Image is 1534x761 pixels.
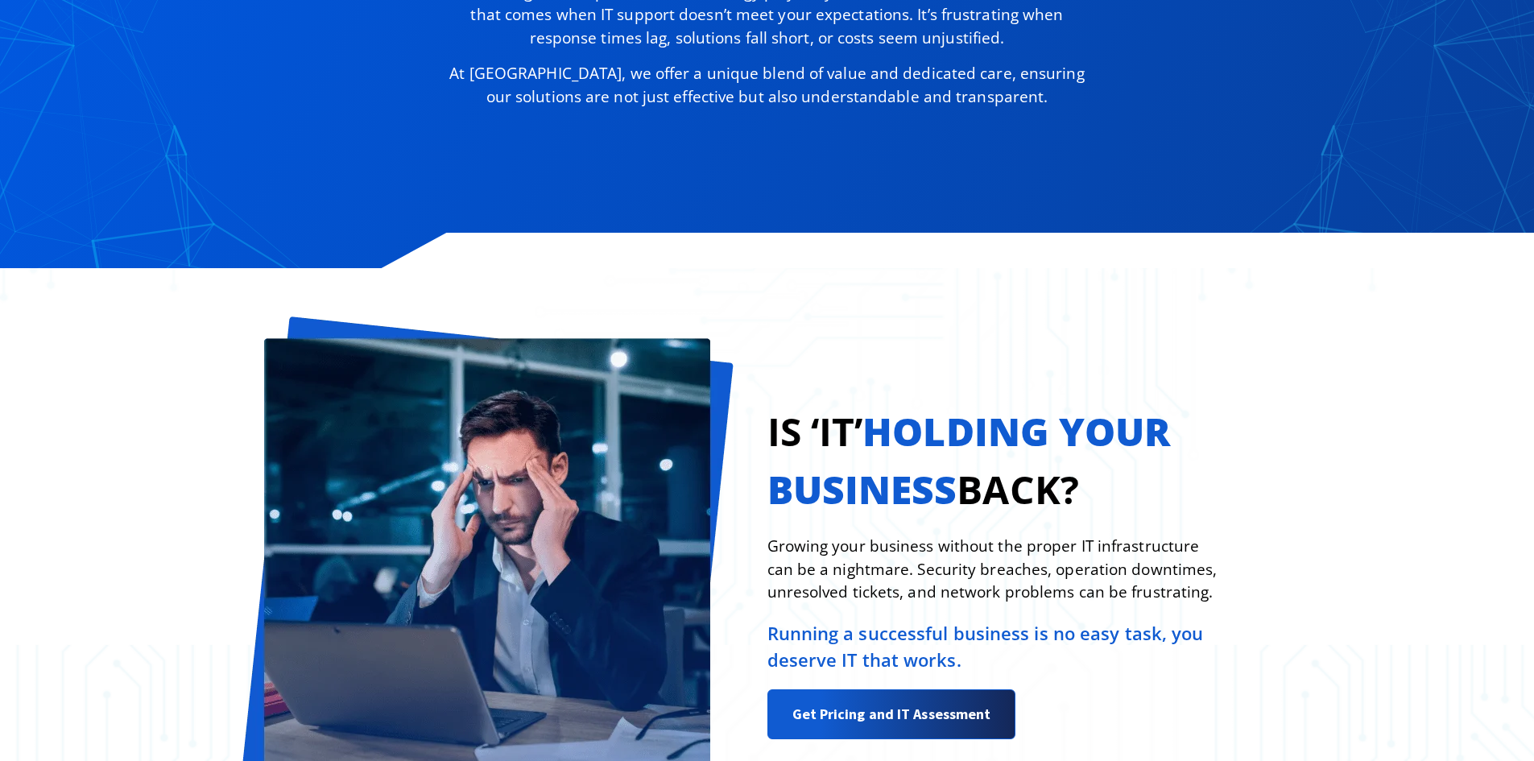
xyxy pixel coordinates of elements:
strong: holding your business [767,405,1171,515]
span: Get Pricing and IT Assessment [792,698,991,730]
p: At [GEOGRAPHIC_DATA], we offer a unique blend of value and dedicated care, ensuring our solutions... [448,62,1085,108]
h2: Is ‘IT’ back? [767,403,1222,519]
a: Get Pricing and IT Assessment [767,689,1016,739]
p: Growing your business without the proper IT infrastructure can be a nightmare. Security breaches,... [767,535,1222,604]
p: Running a successful business is no easy task, you deserve IT that works. [767,620,1222,673]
